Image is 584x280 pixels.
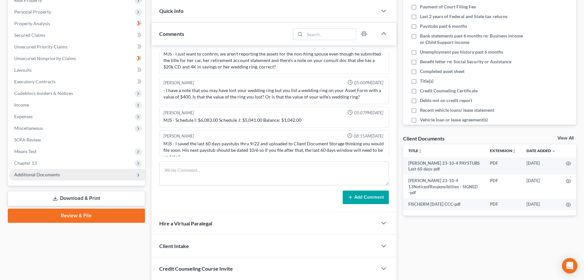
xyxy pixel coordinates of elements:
[343,191,389,204] button: Add Comment
[485,157,521,175] td: PDF
[420,88,478,94] span: Credit Counseling Certificate
[420,49,503,55] span: Unemployment pay history past 6 months
[420,13,507,20] span: Last 2 years of Federal and State tax returns
[14,9,51,15] span: Personal Property
[159,8,183,14] span: Quick Info
[485,199,521,210] td: PDF
[420,58,511,65] span: Benefit letter re: Social Security or Assistance
[14,102,29,108] span: Income
[14,114,33,119] span: Expenses
[305,29,356,40] input: Search...
[9,76,145,88] a: Executory Contracts
[14,79,56,84] span: Executory Contracts
[420,4,476,10] span: Payment of Court Filing Fee
[403,175,485,198] td: [PERSON_NAME] 23-10-4 13NoticeofResponsibilites - SIGNED -pdf
[163,133,194,139] div: [PERSON_NAME]
[527,148,556,153] a: Date Added expand_more
[14,44,68,49] span: Unsecured Priority Claims
[159,31,184,37] span: Comments
[420,68,464,75] span: Completed asset sheet
[14,56,76,61] span: Unsecured Nonpriority Claims
[403,157,485,175] td: [PERSON_NAME] 23-10-4 PAYSTUBS Last 60 days-pdf
[403,199,485,210] td: FISCHERM [DATE] CCC-pdf
[159,243,189,249] span: Client Intake
[9,64,145,76] a: Lawsuits
[14,21,50,26] span: Property Analysis
[354,80,383,86] span: 05:00PM[DATE]
[14,172,60,177] span: Additional Documents
[163,117,385,123] div: MJS - Schedule I: $6,083.00 Schedule J: $5,041.00 Balance: $1,042.00
[9,29,145,41] a: Secured Claims
[521,175,561,198] td: [DATE]
[354,133,383,139] span: 08:15AM[DATE]
[163,140,385,160] div: MJS - I saved the last 60 days paystubs thru 9/22 and uploaded to Client Document Storage thinkin...
[163,87,385,100] div: - I have a note that you may have lost your wedding ring but you list a wedding ring on your Asse...
[420,107,494,113] span: Recent vehicle loans/ lease statement
[9,41,145,53] a: Unsecured Priority Claims
[354,110,383,116] span: 05:07PM[DATE]
[14,160,37,166] span: Chapter 13
[14,90,73,96] span: Codebtors Insiders & Notices
[14,32,45,38] span: Secured Claims
[420,23,467,29] span: Paystubs past 6 months
[552,149,556,153] i: expand_more
[14,67,32,73] span: Lawsuits
[490,148,516,153] a: Extensionunfold_more
[408,148,422,153] a: Titleunfold_more
[14,149,36,154] span: Means Test
[420,33,527,46] span: Bank statements past 6 months re: Business income or Child Support income
[420,78,433,84] span: Title(s)
[485,175,521,198] td: PDF
[562,258,578,274] div: Open Intercom Messenger
[9,134,145,146] a: SOFA Review
[159,265,233,272] span: Credit Counseling Course Invite
[163,80,194,86] div: [PERSON_NAME]
[521,199,561,210] td: [DATE]
[159,220,212,226] span: Hire a Virtual Paralegal
[9,53,145,64] a: Unsecured Nonpriority Claims
[403,135,444,142] div: Client Documents
[558,136,574,140] a: View All
[14,125,43,131] span: Miscellaneous
[418,149,422,153] i: unfold_more
[163,51,385,70] div: MJS - I just want to confirm, we aren't reporting the assets for the non-filing spouse even thoug...
[420,117,488,123] span: Vehicle loan or lease agreement(s)
[9,18,145,29] a: Property Analysis
[512,149,516,153] i: unfold_more
[420,97,472,104] span: Debts not on credit report
[521,157,561,175] td: [DATE]
[8,209,145,223] a: Review & File
[14,137,41,142] span: SOFA Review
[163,110,194,116] div: [PERSON_NAME]
[8,191,145,206] a: Download & Print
